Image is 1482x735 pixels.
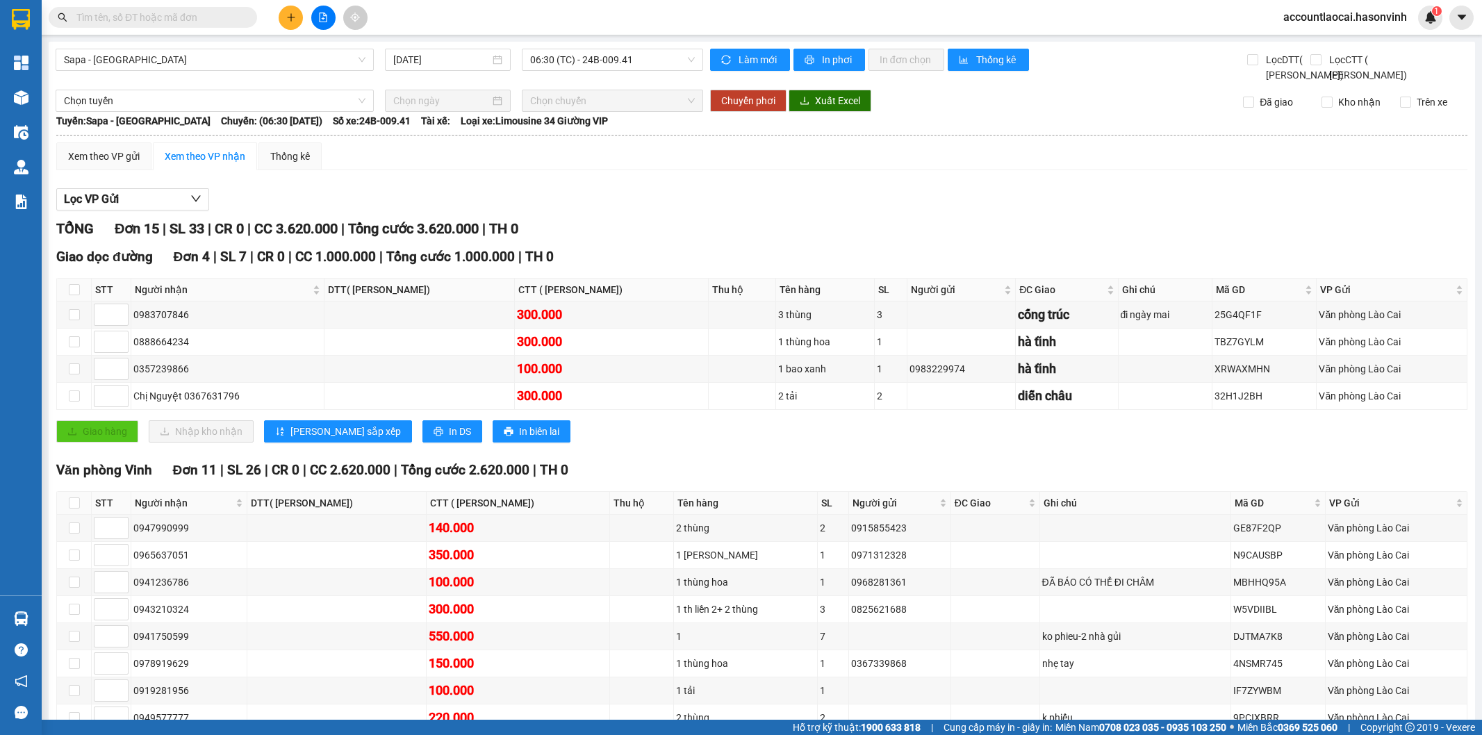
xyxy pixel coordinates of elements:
[1040,492,1231,515] th: Ghi chú
[1212,329,1317,356] td: TBZ7GYLM
[133,710,245,725] div: 0949577777
[64,49,365,70] span: Sapa - Hà Tĩnh
[15,675,28,688] span: notification
[429,518,607,538] div: 140.000
[135,282,310,297] span: Người nhận
[519,424,559,439] span: In biên lai
[1042,629,1228,644] div: ko phieu-2 nhà gủi
[851,520,948,536] div: 0915855423
[133,575,245,590] div: 0941236786
[429,600,607,619] div: 300.000
[213,249,217,265] span: |
[1326,650,1467,677] td: Văn phòng Lào Cai
[247,492,427,515] th: DTT( [PERSON_NAME])
[1231,704,1326,732] td: 9PCIXBRR
[135,495,233,511] span: Người nhận
[133,334,322,349] div: 0888664234
[530,49,694,70] span: 06:30 (TC) - 24B-009.41
[1326,569,1467,596] td: Văn phòng Lào Cai
[1099,722,1226,733] strong: 0708 023 035 - 0935 103 250
[350,13,360,22] span: aim
[851,656,948,671] div: 0367339868
[815,93,860,108] span: Xuất Excel
[275,427,285,438] span: sort-ascending
[820,710,846,725] div: 2
[163,220,166,237] span: |
[1328,656,1465,671] div: Văn phòng Lào Cai
[1121,307,1210,322] div: đi ngày mai
[133,361,322,377] div: 0357239866
[851,575,948,590] div: 0968281361
[92,279,131,302] th: STT
[14,90,28,105] img: warehouse-icon
[1317,383,1467,410] td: Văn phòng Lào Cai
[1233,602,1323,617] div: W5VDIIBL
[190,193,201,204] span: down
[133,683,245,698] div: 0919281956
[1215,361,1315,377] div: XRWAXMHN
[64,190,119,208] span: Lọc VP Gửi
[1326,704,1467,732] td: Văn phòng Lào Cai
[820,656,846,671] div: 1
[1231,677,1326,704] td: IF7ZYWBM
[429,545,607,565] div: 350.000
[14,56,28,70] img: dashboard-icon
[1042,656,1228,671] div: nhẹ tay
[1328,547,1465,563] div: Văn phòng Lào Cai
[944,720,1052,735] span: Cung cấp máy in - giấy in:
[133,629,245,644] div: 0941750599
[58,13,67,22] span: search
[1326,515,1467,542] td: Văn phòng Lào Cai
[220,249,247,265] span: SL 7
[676,547,816,563] div: 1 [PERSON_NAME]
[379,249,383,265] span: |
[1324,52,1409,83] span: Lọc CTT ( [PERSON_NAME])
[434,427,443,438] span: printer
[1215,307,1315,322] div: 25G4QF1F
[805,55,816,66] span: printer
[1018,359,1115,379] div: hà tĩnh
[820,629,846,644] div: 7
[778,361,872,377] div: 1 bao xanh
[133,520,245,536] div: 0947990999
[877,361,905,377] div: 1
[674,492,818,515] th: Tên hàng
[493,420,570,443] button: printerIn biên lai
[133,547,245,563] div: 0965637051
[1042,710,1228,725] div: k phiếu
[348,220,479,237] span: Tổng cước 3.620.000
[272,462,299,478] span: CR 0
[1319,334,1464,349] div: Văn phòng Lào Cai
[1432,6,1442,16] sup: 1
[820,520,846,536] div: 2
[1317,302,1467,329] td: Văn phòng Lào Cai
[1278,722,1337,733] strong: 0369 525 060
[1424,11,1437,24] img: icon-new-feature
[710,90,787,112] button: Chuyển phơi
[1055,720,1226,735] span: Miền Nam
[1231,515,1326,542] td: GE87F2QP
[1212,302,1317,329] td: 25G4QF1F
[610,492,674,515] th: Thu hộ
[401,462,529,478] span: Tổng cước 2.620.000
[1216,282,1303,297] span: Mã GD
[517,305,706,324] div: 300.000
[948,49,1029,71] button: bar-chartThống kê
[427,492,609,515] th: CTT ( [PERSON_NAME])
[1434,6,1439,16] span: 1
[1233,575,1323,590] div: MBHHQ95A
[290,424,401,439] span: [PERSON_NAME] sắp xếp
[92,492,131,515] th: STT
[778,307,872,322] div: 3 thùng
[333,113,411,129] span: Số xe: 24B-009.41
[170,220,204,237] span: SL 33
[1254,94,1299,110] span: Đã giao
[56,420,138,443] button: uploadGiao hàng
[15,706,28,719] span: message
[1260,52,1346,83] span: Lọc DTT( [PERSON_NAME])
[1348,720,1350,735] span: |
[1328,683,1465,698] div: Văn phòng Lào Cai
[115,220,159,237] span: Đơn 15
[820,575,846,590] div: 1
[820,602,846,617] div: 3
